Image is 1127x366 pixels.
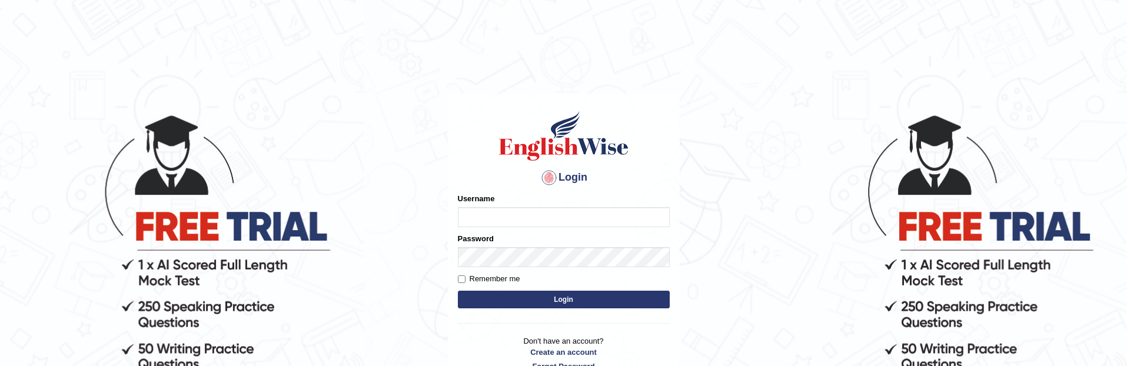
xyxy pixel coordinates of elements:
[458,275,466,283] input: Remember me
[458,233,494,244] label: Password
[458,347,670,358] a: Create an account
[497,109,631,162] img: Logo of English Wise sign in for intelligent practice with AI
[458,273,520,285] label: Remember me
[458,168,670,187] h4: Login
[458,193,495,204] label: Username
[458,291,670,308] button: Login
